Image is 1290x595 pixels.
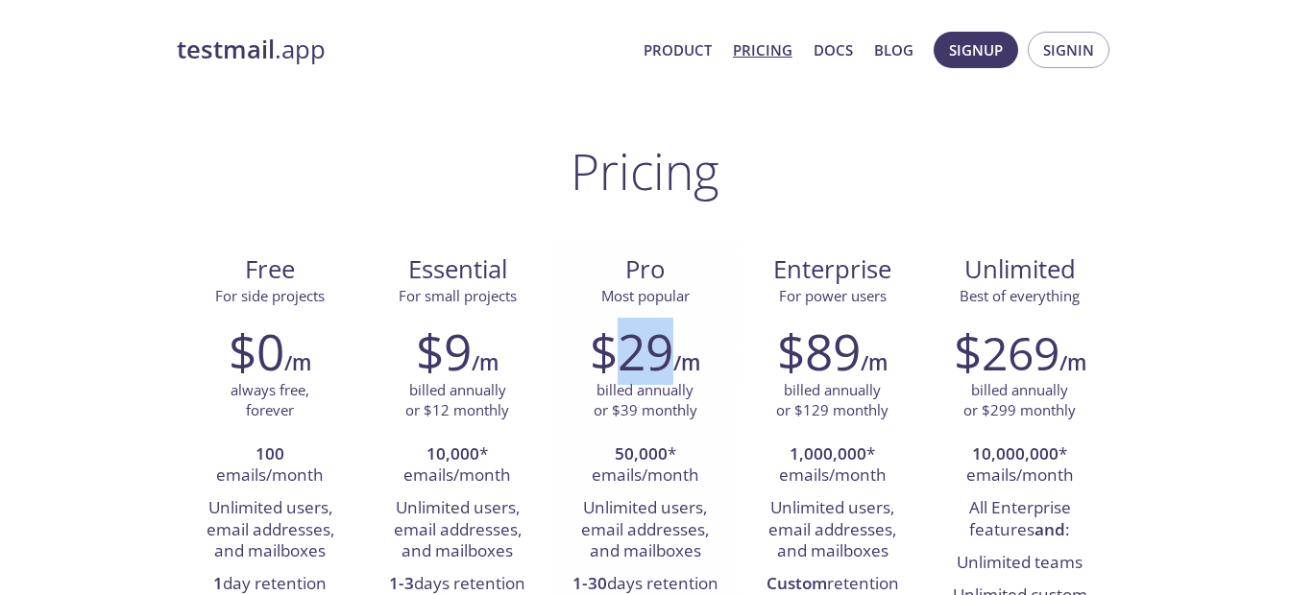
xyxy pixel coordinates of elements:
[940,439,1099,493] li: * emails/month
[566,439,724,493] li: * emails/month
[753,492,912,568] li: Unlimited users, email addresses, and mailboxes
[594,380,697,421] p: billed annually or $39 monthly
[572,572,607,594] strong: 1-30
[954,322,1059,380] h2: $
[1034,518,1065,540] strong: and
[231,380,309,421] p: always free, forever
[963,380,1076,421] p: billed annually or $299 monthly
[566,492,724,568] li: Unlimited users, email addresses, and mailboxes
[779,286,887,305] span: For power users
[256,442,284,464] strong: 100
[615,442,668,464] strong: 50,000
[416,322,472,380] h2: $9
[861,346,888,379] h6: /m
[378,492,537,568] li: Unlimited users, email addresses, and mailboxes
[776,380,888,421] p: billed annually or $129 monthly
[644,37,712,62] a: Product
[1028,32,1109,68] button: Signin
[191,439,350,493] li: emails/month
[399,286,517,305] span: For small projects
[814,37,853,62] a: Docs
[213,572,223,594] strong: 1
[754,253,911,286] span: Enterprise
[192,253,349,286] span: Free
[949,37,1003,62] span: Signup
[874,37,913,62] a: Blog
[177,34,628,66] a: testmail.app
[379,253,536,286] span: Essential
[284,346,311,379] h6: /m
[571,142,719,200] h1: Pricing
[405,380,509,421] p: billed annually or $12 monthly
[1059,346,1086,379] h6: /m
[733,37,792,62] a: Pricing
[753,439,912,493] li: * emails/month
[426,442,479,464] strong: 10,000
[472,346,499,379] h6: /m
[982,321,1059,384] span: 269
[940,547,1099,580] li: Unlimited teams
[934,32,1018,68] button: Signup
[777,322,861,380] h2: $89
[389,572,414,594] strong: 1-3
[601,286,690,305] span: Most popular
[673,346,700,379] h6: /m
[191,492,350,568] li: Unlimited users, email addresses, and mailboxes
[964,252,1076,286] span: Unlimited
[972,442,1059,464] strong: 10,000,000
[567,253,723,286] span: Pro
[1043,37,1094,62] span: Signin
[177,33,275,66] strong: testmail
[767,572,827,594] strong: Custom
[215,286,325,305] span: For side projects
[940,492,1099,547] li: All Enterprise features :
[590,322,673,380] h2: $29
[790,442,866,464] strong: 1,000,000
[378,439,537,493] li: * emails/month
[960,286,1080,305] span: Best of everything
[229,322,284,380] h2: $0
